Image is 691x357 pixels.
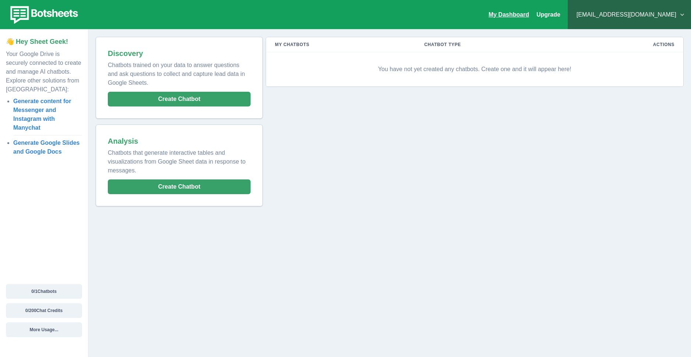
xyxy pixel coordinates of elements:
th: Chatbot Type [415,37,571,52]
button: [EMAIL_ADDRESS][DOMAIN_NAME] [574,7,685,22]
a: Upgrade [536,11,560,18]
img: botsheets-logo.png [6,4,80,25]
h2: Analysis [108,137,251,146]
p: Chatbots that generate interactive tables and visualizations from Google Sheet data in response t... [108,146,251,175]
a: My Dashboard [489,11,529,18]
p: You have not yet created any chatbots. Create one and it will appear here! [275,58,674,80]
a: Generate content for Messenger and Instagram with Manychat [13,98,71,131]
h2: Discovery [108,49,251,58]
th: Actions [571,37,683,52]
th: My Chatbots [266,37,415,52]
button: 0/200Chat Credits [6,303,82,318]
button: 0/1Chatbots [6,284,82,299]
a: Generate Google Slides and Google Docs [13,140,80,155]
button: Create Chatbot [108,92,251,106]
button: Create Chatbot [108,179,251,194]
button: More Usage... [6,322,82,337]
p: Your Google Drive is securely connected to create and manage AI chatbots. Explore other solutions... [6,47,82,94]
p: 👋 Hey Sheet Geek! [6,37,82,47]
p: Chatbots trained on your data to answer questions and ask questions to collect and capture lead d... [108,58,251,87]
